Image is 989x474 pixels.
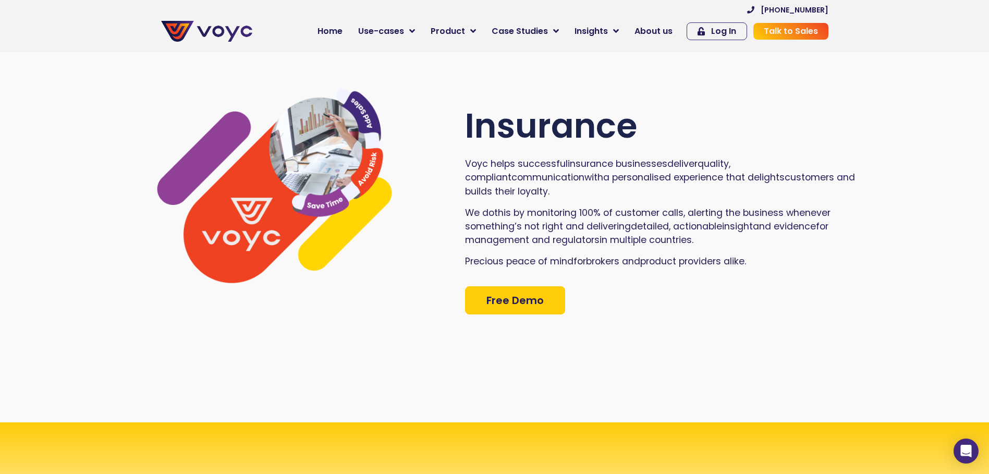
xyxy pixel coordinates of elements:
span: Use-cases [358,25,404,38]
div: Open Intercom Messenger [954,439,979,464]
span: Free Demo [486,295,544,306]
span: Insights [575,25,608,38]
span: detailed, actionable [631,220,722,233]
a: Home [310,21,350,42]
a: Talk to Sales [753,23,828,40]
img: voyc-full-logo [161,21,252,42]
span: all [668,206,678,219]
span: insight [722,220,753,233]
span: s and builds their loyalty [465,171,855,197]
span: , compliant [465,157,730,184]
span: for management and regulator [465,220,828,246]
span: ering [608,220,631,233]
a: About us [627,21,680,42]
span: deliver [667,157,698,170]
span: this by monitoring 100% of customer c [494,206,668,219]
a: Case Studies [484,21,567,42]
span: P [465,255,470,268]
span: Voyc helps successful [465,157,568,170]
a: Insights [567,21,627,42]
span: customer [785,171,829,184]
span: s [594,234,600,246]
span: Product [431,25,465,38]
span: s alike. [716,255,746,268]
span: Case Studies [492,25,548,38]
span: communication [511,171,584,184]
span: for [573,255,586,268]
span: [PHONE_NUMBER] [761,6,828,14]
span: quality [698,157,729,170]
span: Talk to Sales [764,27,818,35]
span: es [656,157,667,170]
span: brokers and [586,255,640,268]
span: and evidence [753,220,816,233]
a: Use-cases [350,21,423,42]
a: Product [423,21,484,42]
span: We do [465,206,494,219]
h2: Insurance [465,106,865,147]
span: a personalised experience [603,171,723,184]
a: Free Demo [465,286,565,314]
span: with [584,171,603,184]
a: Log In [687,22,747,40]
span: in multiple countries. [600,234,693,246]
span: product provider [640,255,716,268]
span: Home [318,25,343,38]
span: About us [634,25,673,38]
a: [PHONE_NUMBER] [747,6,828,14]
span: that delights [726,171,785,184]
span: insurance business [568,157,656,170]
span: Log In [711,27,736,35]
span: . [548,185,550,198]
span: recious peace of mind [470,255,573,268]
